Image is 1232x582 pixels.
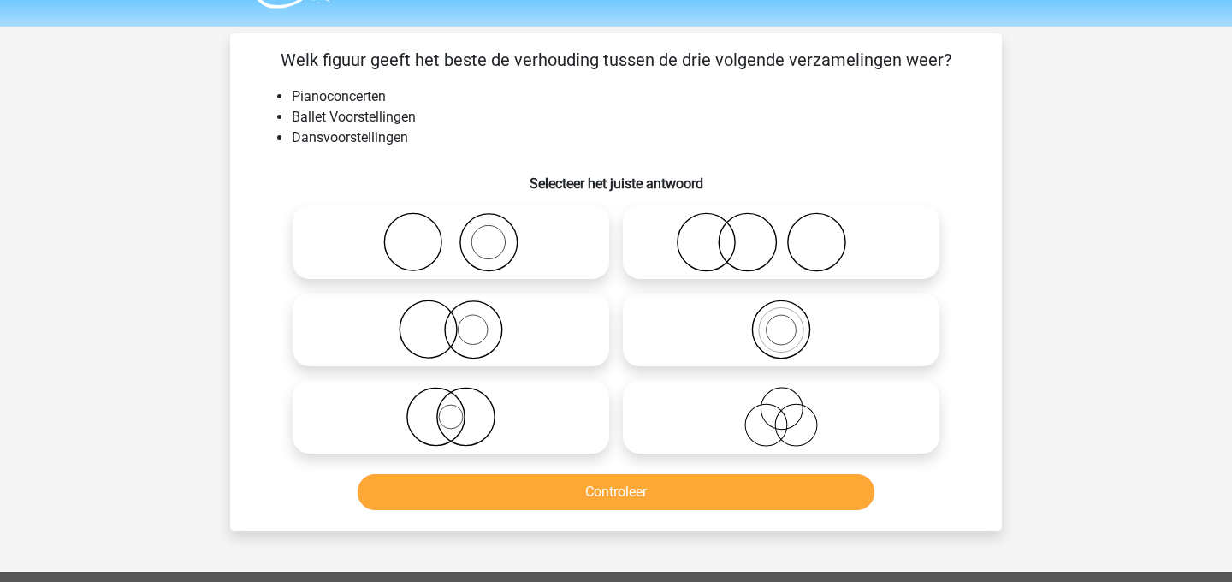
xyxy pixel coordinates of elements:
[292,107,974,128] li: Ballet Voorstellingen
[258,162,974,192] h6: Selecteer het juiste antwoord
[258,47,974,73] p: Welk figuur geeft het beste de verhouding tussen de drie volgende verzamelingen weer?
[358,474,875,510] button: Controleer
[292,86,974,107] li: Pianoconcerten
[292,128,974,148] li: Dansvoorstellingen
